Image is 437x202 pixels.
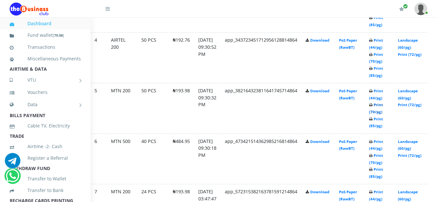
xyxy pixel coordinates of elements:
[10,96,81,113] a: Data
[403,4,408,9] span: Renew/Upgrade Subscription
[221,83,301,133] td: app_382164323811641745714864
[414,3,427,15] img: User
[339,38,357,50] a: PoS Paper (RawBT)
[169,83,194,133] td: ₦193.98
[369,66,383,78] a: Print (85/pg)
[398,102,421,107] a: Print (72/pg)
[10,118,81,133] a: Cable TV, Electricity
[10,139,81,154] a: Airtime -2- Cash
[53,33,64,38] small: [ ]
[10,16,81,31] a: Dashboard
[107,134,137,184] td: MTN 500
[339,88,357,100] a: PoS Paper (RawBT)
[369,167,383,179] a: Print (85/pg)
[6,173,19,184] a: Chat for support
[137,32,168,82] td: 50 PCS
[91,32,106,82] td: 4
[10,85,81,100] a: Vouchers
[369,38,383,50] a: Print (44/pg)
[137,83,168,133] td: 50 PCS
[137,134,168,184] td: 40 PCS
[91,83,106,133] td: 5
[10,3,49,15] img: Logo
[369,102,383,114] a: Print (70/pg)
[398,52,421,57] a: Print (72/pg)
[10,171,81,186] a: Transfer to Wallet
[310,139,329,144] a: Download
[369,88,383,100] a: Print (44/pg)
[398,38,418,50] a: Landscape (60/pg)
[194,83,220,133] td: [DATE] 09:30:32 PM
[310,38,329,43] a: Download
[399,6,404,12] i: Renew/Upgrade Subscription
[169,32,194,82] td: ₦192.76
[310,189,329,194] a: Download
[369,139,383,151] a: Print (44/pg)
[10,40,81,55] a: Transactions
[10,28,81,43] a: Fund wallet[79.98]
[369,189,383,201] a: Print (44/pg)
[369,52,383,64] a: Print (70/pg)
[310,88,329,93] a: Download
[169,134,194,184] td: ₦484.95
[398,88,418,100] a: Landscape (60/pg)
[398,153,421,158] a: Print (72/pg)
[10,151,81,166] a: Register a Referral
[107,32,137,82] td: AIRTEL 200
[339,139,357,151] a: PoS Paper (RawBT)
[221,134,301,184] td: app_473421514362985216814864
[194,32,220,82] td: [DATE] 09:30:52 PM
[221,32,301,82] td: app_343723451712956128814864
[398,139,418,151] a: Landscape (60/pg)
[398,189,418,201] a: Landscape (60/pg)
[54,33,63,38] b: 79.98
[5,158,20,168] a: Chat for support
[10,51,81,66] a: Miscellaneous Payments
[10,72,81,88] a: VTU
[369,116,383,128] a: Print (85/pg)
[194,134,220,184] td: [DATE] 09:30:18 PM
[10,183,81,198] a: Transfer to Bank
[369,15,383,27] a: Print (85/pg)
[91,134,106,184] td: 6
[369,153,383,165] a: Print (70/pg)
[107,83,137,133] td: MTN 200
[339,189,357,201] a: PoS Paper (RawBT)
